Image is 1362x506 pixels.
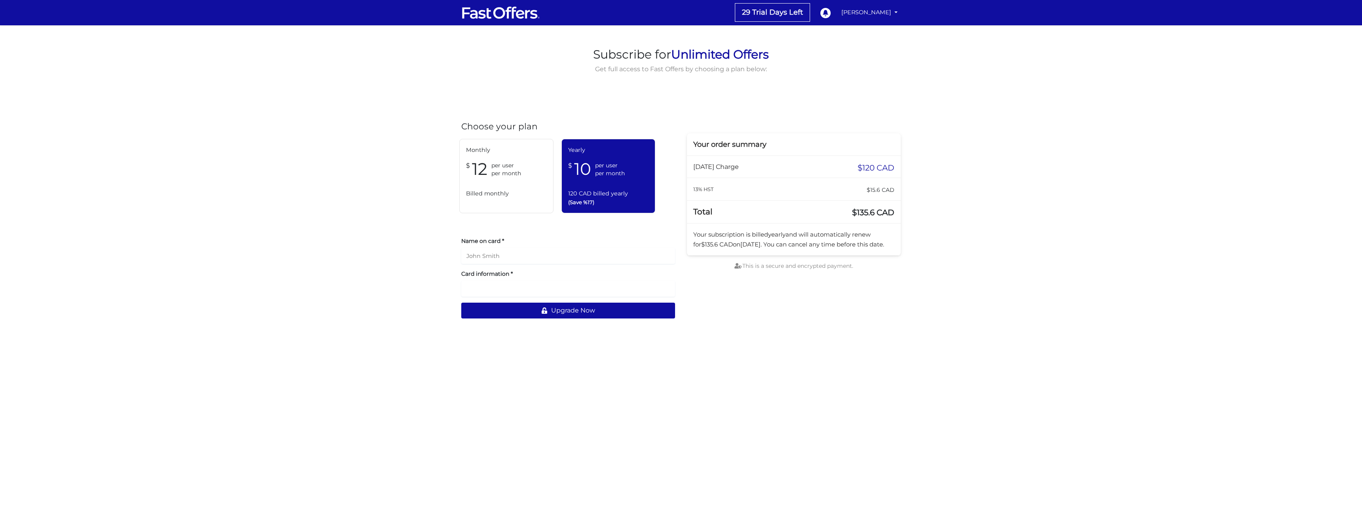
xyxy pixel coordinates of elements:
span: 12 [472,159,487,180]
span: $135.6 CAD [852,207,894,218]
span: $ [568,159,572,171]
span: $ [466,159,470,171]
span: $15.6 CAD [867,184,894,195]
span: per month [595,169,625,177]
span: [DATE] [740,241,761,248]
span: Your order summary [693,140,767,149]
span: Your subscription is billed and will automatically renew for on . You can cancel any time before ... [693,231,884,248]
span: [DATE] Charge [693,163,739,171]
span: $135.6 CAD [701,241,733,248]
span: 10 [574,159,591,180]
span: per user [595,161,625,169]
h4: Choose your plan [461,121,675,132]
small: 13% HST [693,186,713,192]
span: Total [693,207,712,216]
span: Yearly [568,146,649,155]
span: Subscribe for [593,45,769,64]
span: Monthly [466,146,547,155]
a: 29 Trial Days Left [735,4,810,21]
span: 120 CAD billed yearly [568,189,649,198]
span: Billed monthly [466,189,547,198]
span: Get full access to Fast Offers by choosing a plan below: [593,64,769,74]
span: This is a secure and encrypted payment. [734,262,853,269]
button: Upgrade Now [461,303,675,318]
label: Name on card * [461,237,675,245]
input: John Smith [461,248,675,264]
span: $120 CAD [858,162,894,173]
label: Card information * [461,270,675,278]
span: (Save %17) [568,198,649,207]
iframe: Secure payment input frame [466,285,670,293]
span: Unlimited Offers [671,47,769,62]
span: yearly [768,231,786,238]
a: [PERSON_NAME] [838,5,901,20]
span: per user [491,161,521,169]
span: per month [491,169,521,177]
